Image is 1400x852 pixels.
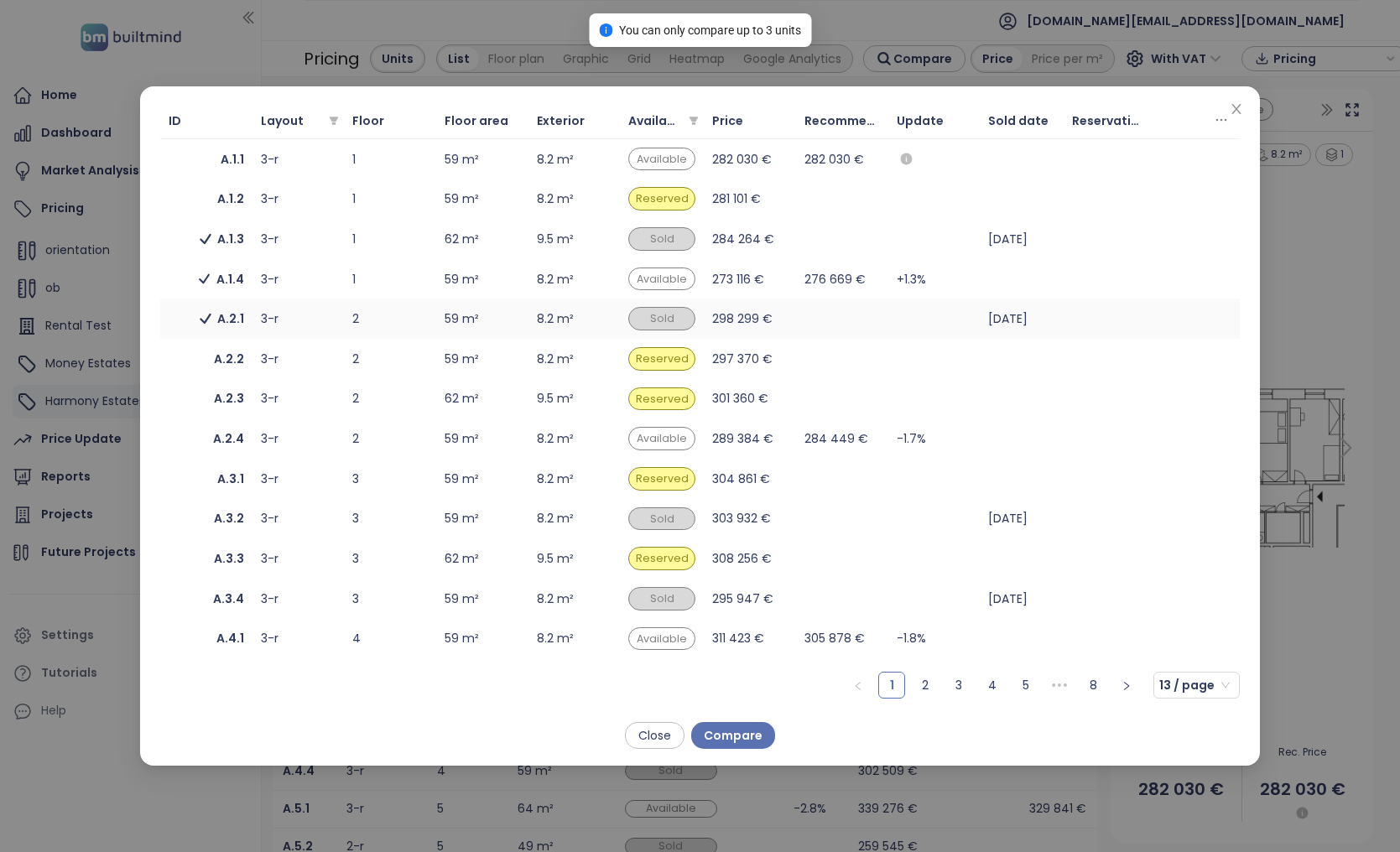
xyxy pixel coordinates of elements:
[704,179,796,219] td: 281 101 €
[980,673,1005,698] a: 4
[704,499,796,539] td: 303 932 €
[221,150,244,169] b: A.1.1
[628,587,695,610] div: Sold
[352,112,384,129] span: Floor
[344,179,436,219] td: 1
[528,259,621,299] td: 8.2 m²
[804,112,932,129] span: Recommended Price
[878,672,905,699] li: 1
[704,339,796,379] td: 297 370 €
[528,139,621,179] td: 8.2 m²
[252,139,345,179] td: 3-r
[261,150,336,169] div: 3-r
[712,112,743,129] span: Price
[214,549,244,568] b: A.3.3
[436,299,528,339] td: 59 m²
[980,499,1064,539] td: 11/1/2023
[628,547,695,570] div: Reserved
[344,499,436,539] td: 3
[436,259,528,299] td: 59 m²
[344,619,436,659] td: 4
[528,579,621,619] td: 8.2 m²
[252,299,345,339] td: 3-r
[528,379,621,419] td: 9.5 m²
[261,112,304,129] span: Layout
[1046,672,1073,699] span: •••
[945,672,972,699] li: 3
[704,619,796,659] td: 311 423 €
[436,219,528,259] td: 62 m²
[1230,102,1243,116] span: close
[628,187,695,210] div: Reserved
[796,418,888,459] td: 284 449 €
[528,418,621,459] td: 8.2 m²
[685,108,702,133] span: filter
[261,389,336,408] div: 3-r
[628,627,695,651] div: Available
[528,538,621,579] td: 9.5 m²
[689,116,699,126] span: filter
[436,459,528,499] td: 59 m²
[1113,672,1140,699] button: right
[796,619,888,659] td: 305 878 €
[625,722,684,749] button: Close
[628,148,695,171] div: Available
[1046,672,1073,699] li: Next 5 Pages
[853,681,863,691] span: left
[913,673,938,698] a: 2
[252,418,345,459] td: 3-r
[528,499,621,539] td: 8.2 m²
[1159,673,1230,698] span: 13 / page
[691,722,775,749] button: Compare
[213,429,244,448] b: A.2.4
[216,629,244,647] b: A.4.1
[537,112,585,129] span: Exterior
[261,350,336,368] div: 3-r
[252,499,345,539] td: 3-r
[217,230,244,248] b: A.1.3
[628,467,695,491] div: Reserved
[528,339,621,379] td: 8.2 m²
[628,227,695,251] div: Sold
[897,429,926,448] span: -1.7%
[528,219,621,259] td: 9.5 m²
[879,673,904,698] a: 1
[261,429,336,448] div: 3-r
[1153,672,1240,699] div: Page Size
[216,270,244,288] b: A.1.4
[796,139,888,179] td: 282 030 €
[217,470,244,488] b: A.3.1
[1122,681,1132,691] span: right
[344,259,436,299] td: 1
[213,590,244,608] b: A.3.4
[628,347,695,371] div: Reserved
[980,579,1064,619] td: 12/29/2024
[1012,672,1039,699] li: 5
[638,726,671,745] span: Close
[325,108,342,133] span: filter
[1113,672,1140,699] li: Next Page
[344,538,436,579] td: 3
[261,629,336,647] div: 3-r
[704,219,796,259] td: 284 264 €
[445,112,508,129] span: Floor area
[252,459,345,499] td: 3-r
[704,299,796,339] td: 298 299 €
[704,459,796,499] td: 304 861 €
[528,619,621,659] td: 8.2 m²
[261,309,336,328] div: 3-r
[436,339,528,379] td: 59 m²
[1080,673,1106,698] a: 8
[704,579,796,619] td: 295 947 €
[1072,112,1179,129] span: Reservation date
[329,116,339,126] span: filter
[344,339,436,379] td: 2
[436,379,528,419] td: 62 m²
[344,219,436,259] td: 1
[845,672,872,699] button: left
[252,179,345,219] td: 3-r
[628,268,695,291] div: Available
[252,619,345,659] td: 3-r
[217,190,244,208] b: A.1.2
[261,190,336,208] div: 3-r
